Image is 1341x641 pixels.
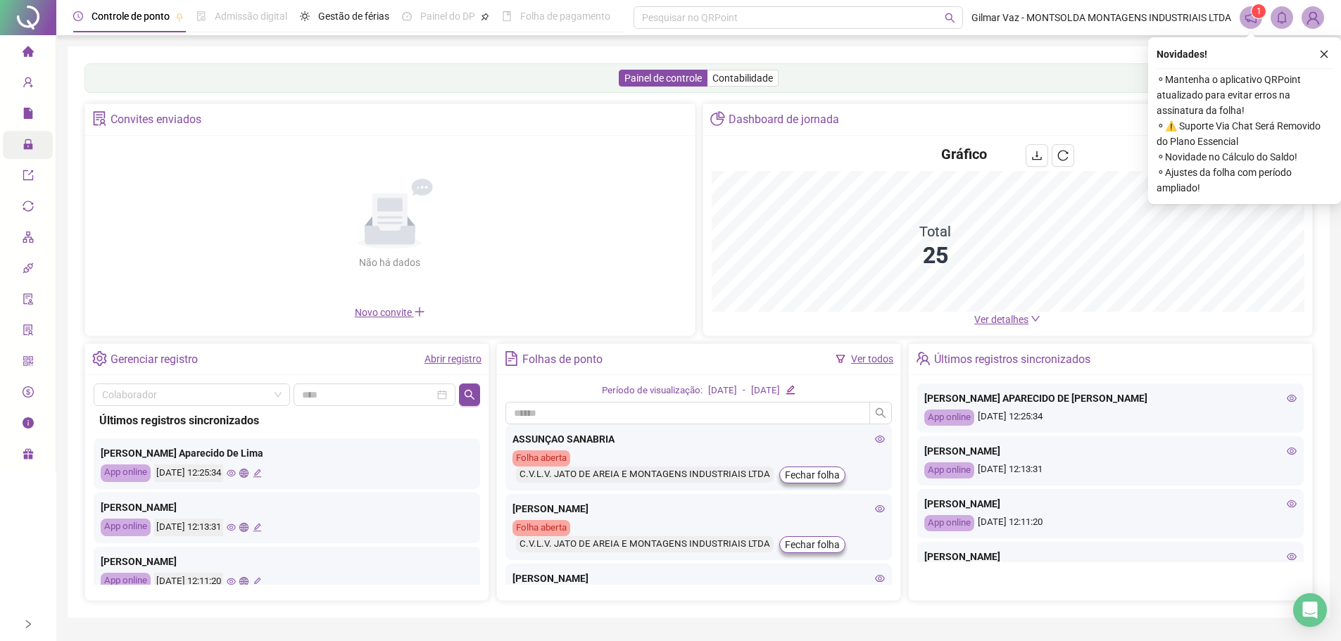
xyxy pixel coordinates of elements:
a: Abrir registro [424,353,481,364]
div: App online [924,410,974,426]
span: filter [836,354,845,364]
span: sun [300,11,310,21]
a: Ver detalhes down [974,314,1040,325]
span: lock [23,132,34,160]
div: [PERSON_NAME] [924,496,1297,512]
a: Ver todos [851,353,893,364]
div: Período de visualização: [602,383,703,398]
span: api [23,256,34,284]
div: [PERSON_NAME] [101,554,473,569]
div: Gerenciar registro [111,348,198,372]
span: eye [227,469,236,478]
span: eye [1287,552,1297,561]
span: info-circle [23,411,34,439]
span: down [1031,314,1040,324]
div: App online [101,573,151,590]
span: eye [875,504,885,514]
div: App online [924,515,974,531]
span: Ver detalhes [974,314,1028,325]
span: eye [1287,446,1297,456]
div: [PERSON_NAME] APARECIDO DE [PERSON_NAME] [924,391,1297,406]
span: right [23,619,33,629]
div: [DATE] 12:11:20 [924,515,1297,531]
div: ASSUNÇAO SANABRIA [512,431,885,447]
span: qrcode [23,349,34,377]
span: eye [875,573,885,583]
span: search [945,13,955,23]
span: edit [253,523,262,532]
span: file [23,101,34,129]
span: plus [414,306,425,317]
span: Novidades ! [1157,46,1207,62]
span: global [239,577,248,586]
span: ⚬ Mantenha o aplicativo QRPoint atualizado para evitar erros na assinatura da folha! [1157,72,1333,118]
div: [DATE] 12:25:34 [924,410,1297,426]
span: global [239,523,248,532]
div: [DATE] [751,383,780,398]
span: Painel do DP [420,11,475,22]
span: team [916,351,931,366]
div: [PERSON_NAME] [512,571,885,586]
sup: 1 [1252,4,1266,18]
div: [PERSON_NAME] [101,500,473,515]
span: edit [786,385,795,394]
div: [PERSON_NAME] Aparecido De Lima [101,445,473,461]
span: Contabilidade [712,72,773,84]
span: solution [92,111,107,126]
div: Folha aberta [512,450,570,467]
div: Folhas de ponto [522,348,603,372]
div: - [743,383,745,398]
span: Novo convite [355,307,425,318]
span: Admissão digital [215,11,287,22]
span: search [464,389,475,400]
div: Folha aberta [512,520,570,536]
div: Últimos registros sincronizados [99,412,474,429]
span: eye [227,523,236,532]
span: file-text [504,351,519,366]
div: App online [924,462,974,478]
span: export [23,163,34,191]
span: gift [23,442,34,470]
span: book [502,11,512,21]
img: 91102 [1302,7,1323,28]
span: ⚬ ⚠️ Suporte Via Chat Será Removido do Plano Essencial [1157,118,1333,149]
div: [PERSON_NAME] [924,443,1297,459]
div: Convites enviados [111,108,201,132]
span: file-done [196,11,206,21]
div: App online [101,464,151,482]
span: notification [1245,11,1257,24]
span: ⚬ Ajustes da folha com período ampliado! [1157,165,1333,196]
span: edit [253,577,262,586]
span: eye [1287,499,1297,509]
span: Fechar folha [785,537,840,552]
div: [PERSON_NAME] [512,501,885,516]
div: [DATE] 12:13:31 [924,462,1297,478]
div: C.V.L.V. JATO DE AREIA E MONTAGENS INDUSTRIAIS LTDA [516,536,774,552]
span: eye [1287,393,1297,403]
span: eye [875,434,885,444]
span: apartment [23,225,34,253]
span: Controle de ponto [92,11,170,22]
span: search [875,407,886,419]
span: Folha de pagamento [520,11,610,22]
span: pushpin [175,13,184,21]
span: solution [23,318,34,346]
span: close [1319,49,1329,59]
div: [PERSON_NAME] [924,549,1297,564]
div: Não há dados [325,255,455,270]
span: ⚬ Novidade no Cálculo do Saldo! [1157,149,1333,165]
span: Painel de controle [624,72,702,84]
span: dollar [23,380,34,408]
span: Gilmar Vaz - MONTSOLDA MONTAGENS INDUSTRIAIS LTDA [971,10,1231,25]
div: [DATE] 12:11:20 [154,573,223,590]
span: dashboard [402,11,412,21]
div: App online [101,519,151,536]
span: eye [227,577,236,586]
span: user-add [23,70,34,99]
button: Fechar folha [779,467,845,483]
span: Fechar folha [785,467,840,483]
span: reload [1057,150,1069,161]
div: Dashboard de jornada [729,108,839,132]
span: edit [253,469,262,478]
span: setting [92,351,107,366]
